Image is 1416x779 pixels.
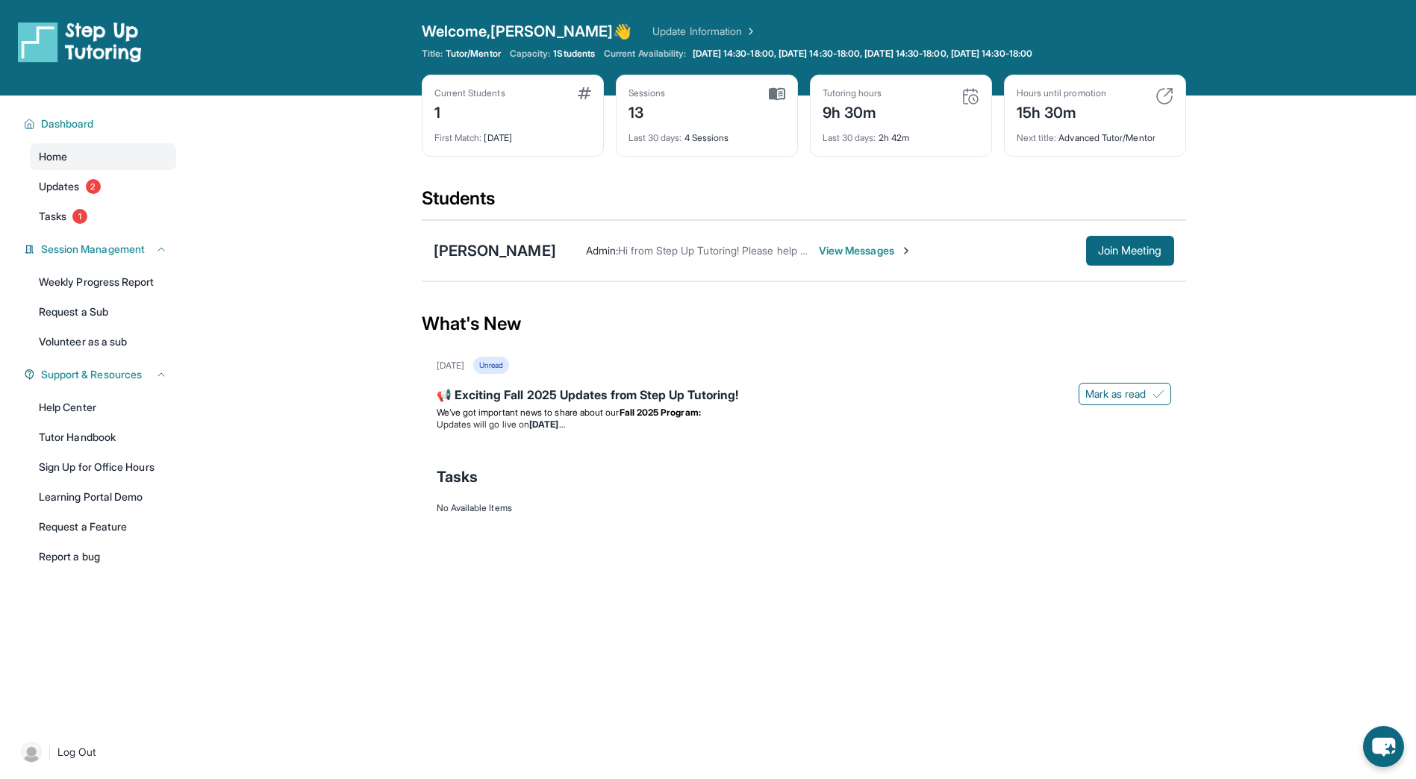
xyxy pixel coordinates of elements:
[30,424,176,451] a: Tutor Handbook
[473,357,509,374] div: Unread
[1017,123,1173,144] div: Advanced Tutor/Mentor
[434,99,505,123] div: 1
[604,48,686,60] span: Current Availability:
[823,99,882,123] div: 9h 30m
[30,173,176,200] a: Updates2
[39,149,67,164] span: Home
[446,48,501,60] span: Tutor/Mentor
[30,543,176,570] a: Report a bug
[690,48,1035,60] a: [DATE] 14:30-18:00, [DATE] 14:30-18:00, [DATE] 14:30-18:00, [DATE] 14:30-18:00
[434,87,505,99] div: Current Students
[1017,99,1106,123] div: 15h 30m
[437,407,620,418] span: We’ve got important news to share about our
[823,132,876,143] span: Last 30 days :
[41,242,145,257] span: Session Management
[422,21,632,42] span: Welcome, [PERSON_NAME] 👋
[434,132,482,143] span: First Match :
[629,132,682,143] span: Last 30 days :
[1085,387,1147,401] span: Mark as read
[1079,383,1171,405] button: Mark as read
[30,328,176,355] a: Volunteer as a sub
[819,243,912,258] span: View Messages
[422,291,1186,357] div: What's New
[1155,87,1173,105] img: card
[434,123,591,144] div: [DATE]
[15,736,176,769] a: |Log Out
[72,209,87,224] span: 1
[620,407,701,418] strong: Fall 2025 Program:
[510,48,551,60] span: Capacity:
[422,187,1186,219] div: Students
[30,143,176,170] a: Home
[629,99,666,123] div: 13
[1363,726,1404,767] button: chat-button
[586,244,618,257] span: Admin :
[1098,246,1162,255] span: Join Meeting
[437,419,1171,431] li: Updates will go live on
[35,242,167,257] button: Session Management
[30,513,176,540] a: Request a Feature
[57,745,96,760] span: Log Out
[30,394,176,421] a: Help Center
[529,419,564,430] strong: [DATE]
[39,209,66,224] span: Tasks
[553,48,595,60] span: 1 Students
[629,87,666,99] div: Sessions
[434,240,556,261] div: [PERSON_NAME]
[769,87,785,101] img: card
[41,367,142,382] span: Support & Resources
[437,466,478,487] span: Tasks
[742,24,757,39] img: Chevron Right
[823,123,979,144] div: 2h 42m
[86,179,101,194] span: 2
[961,87,979,105] img: card
[30,203,176,230] a: Tasks1
[35,116,167,131] button: Dashboard
[30,298,176,325] a: Request a Sub
[693,48,1032,60] span: [DATE] 14:30-18:00, [DATE] 14:30-18:00, [DATE] 14:30-18:00, [DATE] 14:30-18:00
[30,454,176,481] a: Sign Up for Office Hours
[1086,236,1174,266] button: Join Meeting
[437,502,1171,514] div: No Available Items
[21,742,42,763] img: user-img
[437,360,464,372] div: [DATE]
[1153,388,1164,400] img: Mark as read
[652,24,757,39] a: Update Information
[900,245,912,257] img: Chevron-Right
[1017,132,1057,143] span: Next title :
[422,48,443,60] span: Title:
[18,21,142,63] img: logo
[578,87,591,99] img: card
[48,743,52,761] span: |
[823,87,882,99] div: Tutoring hours
[35,367,167,382] button: Support & Resources
[30,484,176,510] a: Learning Portal Demo
[437,386,1171,407] div: 📢 Exciting Fall 2025 Updates from Step Up Tutoring!
[30,269,176,295] a: Weekly Progress Report
[41,116,94,131] span: Dashboard
[39,179,80,194] span: Updates
[629,123,785,144] div: 4 Sessions
[1017,87,1106,99] div: Hours until promotion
